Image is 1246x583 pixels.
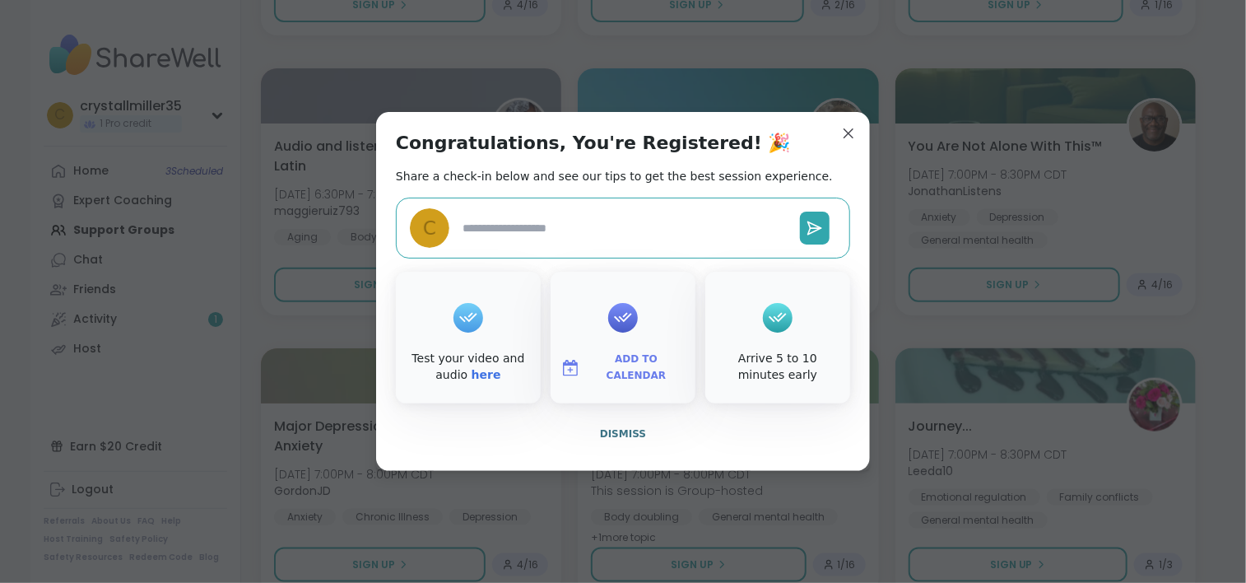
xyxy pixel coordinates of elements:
h1: Congratulations, You're Registered! 🎉 [396,132,791,155]
a: here [472,368,501,381]
span: Add to Calendar [587,352,686,384]
h2: Share a check-in below and see our tips to get the best session experience. [396,168,833,184]
div: Arrive 5 to 10 minutes early [709,351,847,383]
button: Dismiss [396,417,850,451]
button: Add to Calendar [554,351,692,385]
img: ShareWell Logomark [560,358,580,378]
span: Dismiss [600,428,646,440]
span: c [423,214,436,243]
div: Test your video and audio [399,351,537,383]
